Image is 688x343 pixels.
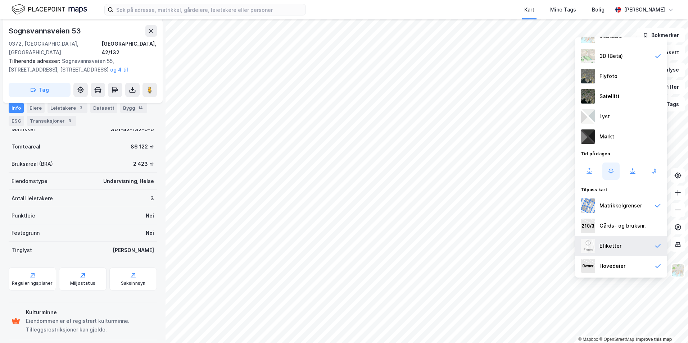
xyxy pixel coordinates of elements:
img: cadastreKeys.547ab17ec502f5a4ef2b.jpeg [581,219,595,233]
a: Improve this map [636,337,672,342]
div: Nei [146,229,154,237]
div: Sognsvannsveien 55, [STREET_ADDRESS], [STREET_ADDRESS] [9,57,151,74]
div: 3D (Beta) [599,52,623,60]
div: Punktleie [12,211,35,220]
div: Eiere [27,103,45,113]
div: Eiendomstype [12,177,47,186]
div: 14 [137,104,144,111]
div: 86 122 ㎡ [131,142,154,151]
div: Flyfoto [599,72,617,81]
div: Mine Tags [550,5,576,14]
div: Eiendommen er et registrert kulturminne. Tilleggsrestriksjoner kan gjelde. [26,317,154,334]
a: OpenStreetMap [599,337,634,342]
div: [PERSON_NAME] [624,5,665,14]
div: Bruksareal (BRA) [12,160,53,168]
div: Tilpass kart [575,183,667,196]
img: nCdM7BzjoCAAAAAElFTkSuQmCC [581,129,595,144]
div: Nei [146,211,154,220]
div: Transaksjoner [27,116,76,126]
img: Z [671,264,685,277]
input: Søk på adresse, matrikkel, gårdeiere, leietakere eller personer [113,4,305,15]
button: Tag [9,83,71,97]
div: Hovedeier [599,262,625,270]
div: Undervisning, Helse [103,177,154,186]
a: Mapbox [578,337,598,342]
div: Tomteareal [12,142,40,151]
div: Miljøstatus [70,280,95,286]
div: [GEOGRAPHIC_DATA], 42/132 [101,40,157,57]
div: Bolig [592,5,605,14]
div: Tid på dagen [575,147,667,160]
div: Sognsvannsveien 53 [9,25,82,37]
div: Info [9,103,24,113]
span: Tilhørende adresser: [9,58,62,64]
button: Tags [652,97,685,111]
img: logo.f888ab2527a4732fd821a326f86c7f29.svg [12,3,87,16]
div: Matrikkel [12,125,35,134]
div: Kart [524,5,534,14]
img: Z [581,49,595,63]
iframe: Chat Widget [652,308,688,343]
div: Kulturminne [26,308,154,317]
div: 2 423 ㎡ [133,160,154,168]
div: Gårds- og bruksnr. [599,221,646,230]
div: Etiketter [599,242,621,250]
img: cadastreBorders.cfe08de4b5ddd52a10de.jpeg [581,198,595,213]
button: Filter [651,80,685,94]
div: 301-42-132-0-0 [111,125,154,134]
img: majorOwner.b5e170eddb5c04bfeeff.jpeg [581,259,595,273]
img: Z [581,69,595,83]
div: Bygg [120,103,147,113]
div: Mørkt [599,132,614,141]
div: Matrikkelgrenser [599,201,642,210]
div: Lyst [599,112,610,121]
div: 3 [150,194,154,203]
div: Satellitt [599,92,620,101]
div: Datasett [90,103,117,113]
div: 3 [66,117,73,124]
div: Tinglyst [12,246,32,255]
img: luj3wr1y2y3+OchiMxRmMxRlscgabnMEmZ7DJGWxyBpucwSZnsMkZbHIGm5zBJmewyRlscgabnMEmZ7DJGWxyBpucwSZnsMkZ... [581,109,595,124]
img: Z [581,239,595,253]
div: ESG [9,116,24,126]
img: 9k= [581,89,595,104]
div: [PERSON_NAME] [113,246,154,255]
div: Antall leietakere [12,194,53,203]
div: 3 [77,104,85,111]
div: Leietakere [47,103,87,113]
div: Reguleringsplaner [12,280,53,286]
button: Bokmerker [637,28,685,42]
div: Festegrunn [12,229,40,237]
div: Saksinnsyn [121,280,146,286]
div: 0372, [GEOGRAPHIC_DATA], [GEOGRAPHIC_DATA] [9,40,101,57]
